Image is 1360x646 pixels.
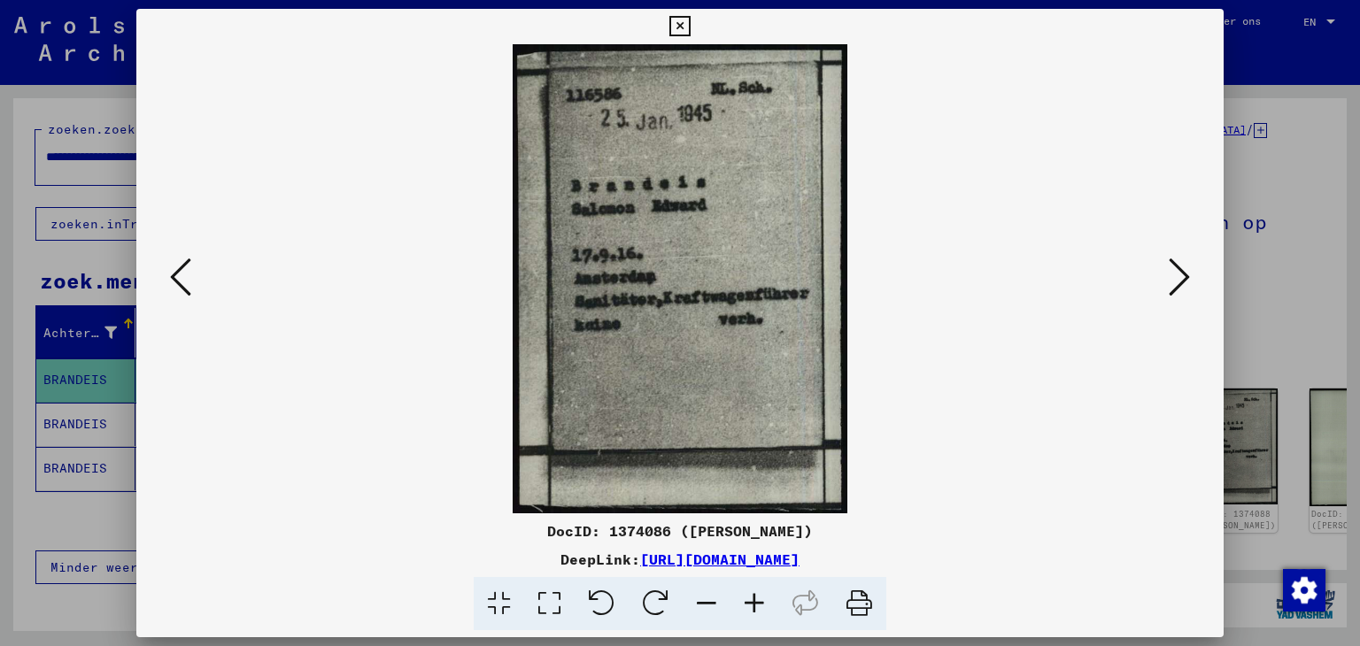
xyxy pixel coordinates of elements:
img: 001.jpg [197,44,1164,513]
font: DeepLink: [560,550,640,568]
img: Wijzigingstoestemming [1283,569,1325,611]
div: Wijzigingstoestemming [1282,568,1325,611]
a: [URL][DOMAIN_NAME] [640,550,800,568]
font: DocID: 1374086 ([PERSON_NAME]) [547,522,813,540]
